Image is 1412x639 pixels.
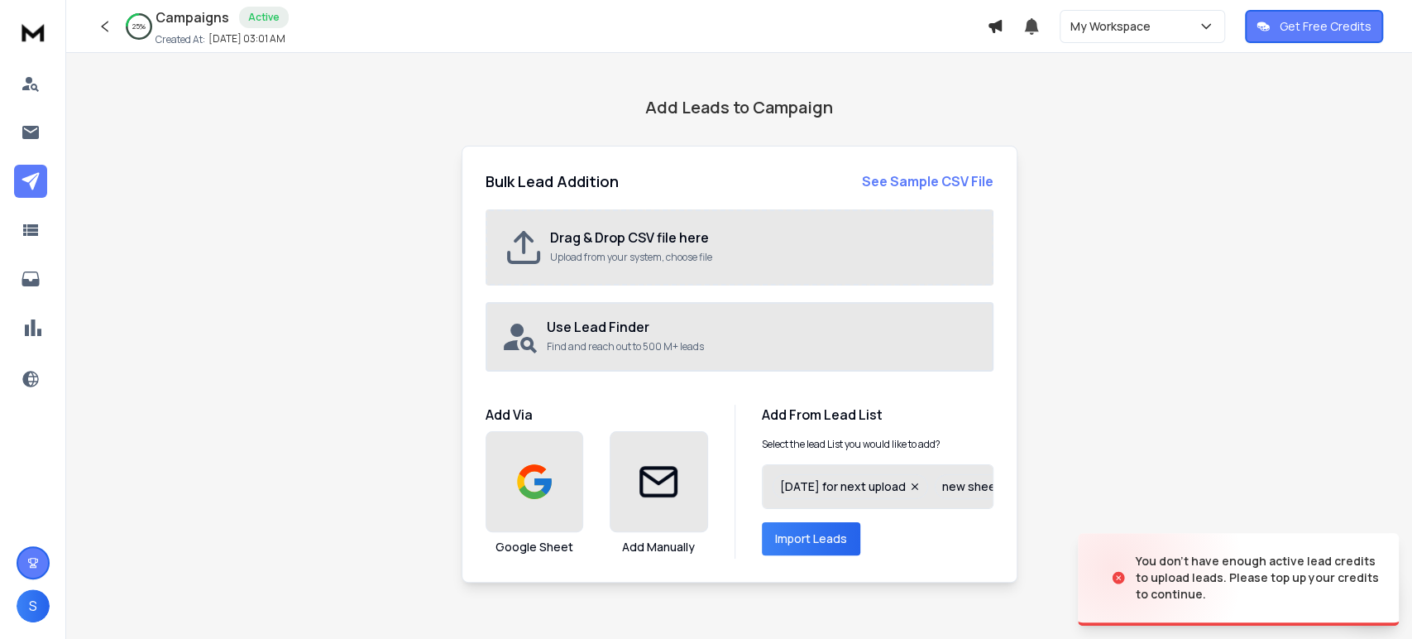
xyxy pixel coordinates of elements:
[862,172,993,190] strong: See Sample CSV File
[486,170,619,193] h2: Bulk Lead Addition
[1078,533,1243,622] img: image
[550,228,975,247] h2: Drag & Drop CSV file here
[208,32,285,46] p: [DATE] 03:01 AM
[17,589,50,622] button: S
[239,7,289,28] div: Active
[1245,10,1383,43] button: Get Free Credits
[762,522,860,555] button: Import Leads
[550,251,975,264] p: Upload from your system, choose file
[486,405,708,425] h1: Add Via
[547,317,979,337] h2: Use Lead Finder
[1070,18,1157,35] p: My Workspace
[156,7,229,27] h1: Campaigns
[942,478,1036,495] span: new sheet 10 @2
[780,478,906,495] span: [DATE] for next upload
[495,539,573,555] h3: Google Sheet
[645,96,833,119] h1: Add Leads to Campaign
[132,22,146,31] p: 25 %
[622,539,695,555] h3: Add Manually
[547,340,979,353] p: Find and reach out to 500 M+ leads
[1280,18,1371,35] p: Get Free Credits
[17,17,50,47] img: logo
[862,171,993,191] a: See Sample CSV File
[1136,553,1379,603] div: You don't have enough active lead credits to upload leads. Please top up your credits to continue.
[762,405,993,425] h1: Add From Lead List
[156,33,205,46] p: Created At:
[762,438,941,451] p: Select the lead List you would like to add?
